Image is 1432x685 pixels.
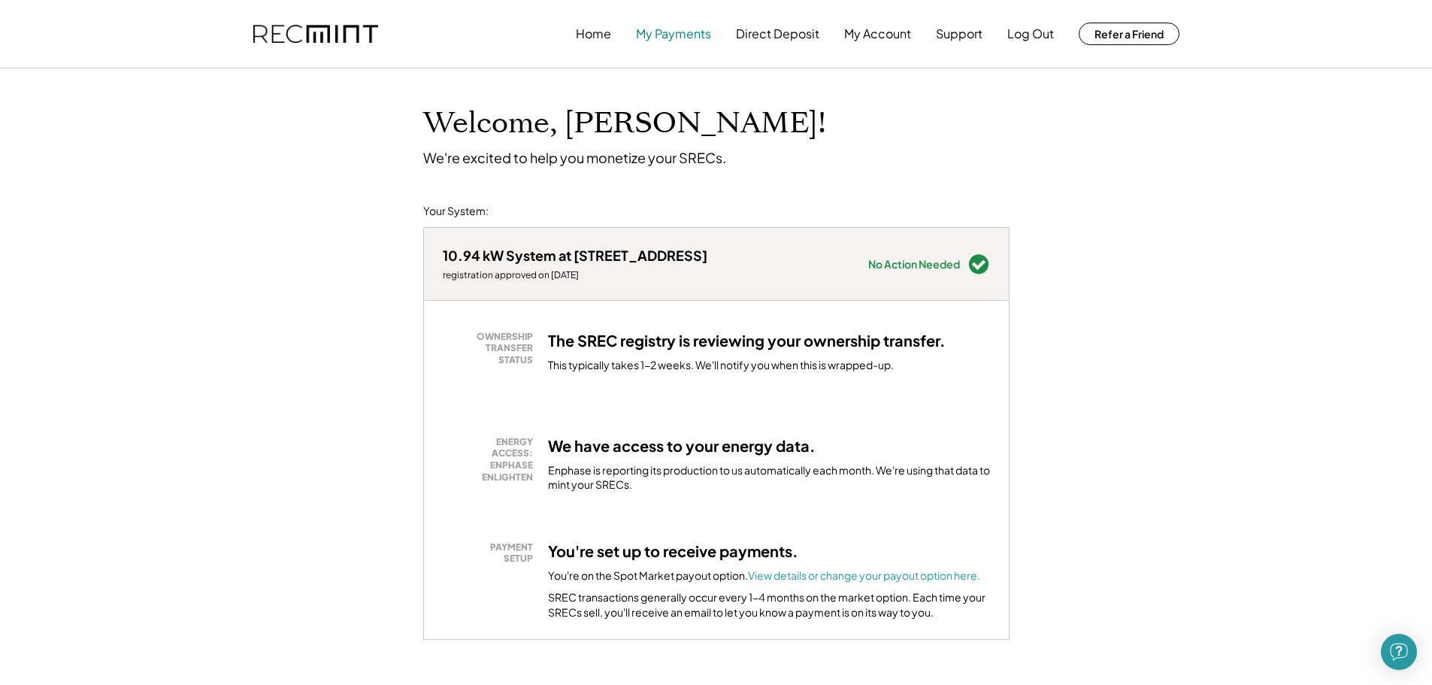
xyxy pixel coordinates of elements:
[423,204,489,219] div: Your System:
[844,19,911,49] button: My Account
[548,358,894,380] div: This typically takes 1-2 weeks. We'll notify you when this is wrapped-up.
[548,436,816,456] h3: We have access to your energy data.
[576,19,611,49] button: Home
[548,568,980,583] div: You're on the Spot Market payout option.
[443,247,707,264] div: 10.94 kW System at [STREET_ADDRESS]
[548,463,990,493] div: Enphase is reporting its production to us automatically each month. We're using that data to mint...
[548,541,798,561] h3: You're set up to receive payments.
[548,331,946,350] h3: The SREC registry is reviewing your ownership transfer.
[443,269,707,281] div: registration approved on [DATE]
[423,106,826,141] h1: Welcome, [PERSON_NAME]!
[748,568,980,582] a: View details or change your payout option here.
[450,436,533,483] div: ENERGY ACCESS: ENPHASE ENLIGHTEN
[253,25,378,44] img: recmint-logotype%403x.png
[868,259,960,269] div: No Action Needed
[423,640,480,646] div: g2mxuyow - VA Distributed
[423,149,726,166] div: We're excited to help you monetize your SRECs.
[636,19,711,49] button: My Payments
[936,19,982,49] button: Support
[1381,634,1417,670] div: Open Intercom Messenger
[1007,19,1054,49] button: Log Out
[548,590,990,620] div: SREC transactions generally occur every 1-4 months on the market option. Each time your SRECs sel...
[450,331,533,366] div: OWNERSHIP TRANSFER STATUS
[450,541,533,565] div: PAYMENT SETUP
[736,19,819,49] button: Direct Deposit
[1079,23,1179,45] button: Refer a Friend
